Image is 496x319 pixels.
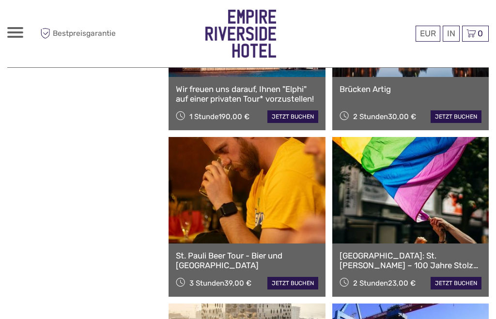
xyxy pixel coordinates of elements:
[388,112,416,121] div: 30,00 €
[267,110,318,123] a: JETZT BUCHEN
[189,112,218,121] span: 1 Stunde
[431,110,481,123] a: JETZT BUCHEN
[218,112,249,121] div: 190,00 €
[176,84,318,104] a: Wir freuen uns darauf, Ihnen "Elphi" auf einer privaten Tour* vorzustellen!
[111,15,123,27] button: LiveChat-Chat-Widget öffnen
[443,26,460,42] div: IN
[189,279,224,288] span: 3 Stunden
[353,279,388,288] span: 2 Stunden
[176,251,318,271] a: St. Pauli Beer Tour - Bier und [GEOGRAPHIC_DATA]
[476,29,484,38] span: 0
[431,277,481,289] a: JETZT BUCHEN
[14,17,109,25] p: Wir sind jetzt weg. Bitte schauen Sie später noch einmal nach!
[224,279,251,288] div: 39,00 €
[267,277,318,289] a: JETZT BUCHEN
[38,26,128,42] span: Bestpreisgarantie
[340,84,481,94] a: Brücken Artig
[353,112,388,121] span: 2 Stunden
[340,251,481,271] a: [GEOGRAPHIC_DATA]: St. [PERSON_NAME] – 100 Jahre Stolz in [GEOGRAPHIC_DATA]
[420,29,436,38] span: EUR
[205,10,276,58] img: 1940-5c6b0213-3a0f-4af1-9130-48e595f11ea5_logo_big.png
[388,279,416,288] div: 23,00 €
